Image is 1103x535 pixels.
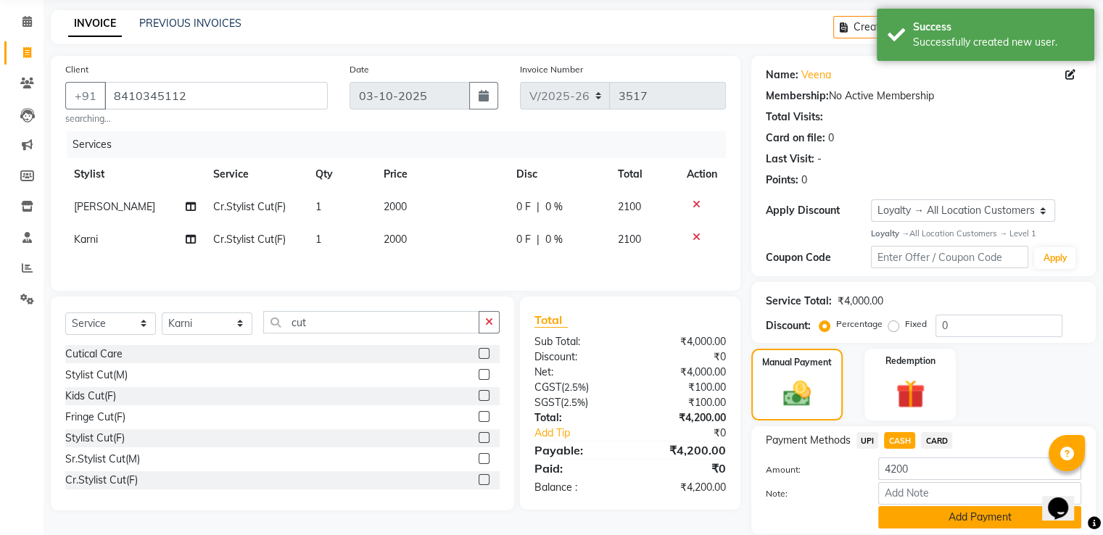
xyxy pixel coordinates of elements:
span: 0 F [516,232,531,247]
span: 2100 [618,233,641,246]
button: Create New [833,16,917,38]
input: Enter Offer / Coupon Code [871,246,1029,268]
div: ₹4,200.00 [630,410,737,426]
label: Fixed [905,318,927,331]
div: Total Visits: [766,109,823,125]
div: Total: [524,410,630,426]
label: Invoice Number [520,63,583,76]
div: Discount: [766,318,811,333]
div: Stylist Cut(F) [65,431,125,446]
th: Service [205,158,307,191]
div: Paid: [524,460,630,477]
div: Stylist Cut(M) [65,368,128,383]
div: Last Visit: [766,152,814,167]
label: Redemption [885,354,935,368]
button: Add Payment [878,506,1081,528]
div: Success [913,20,1083,35]
div: Net: [524,365,630,380]
span: Cr.Stylist Cut(F) [213,233,286,246]
div: ( ) [524,380,630,395]
span: CARD [921,432,952,449]
span: 0 % [545,232,563,247]
button: Apply [1034,247,1075,269]
span: | [537,232,540,247]
a: INVOICE [68,11,122,37]
div: ₹4,200.00 [630,480,737,495]
span: UPI [856,432,879,449]
div: ₹4,200.00 [630,441,737,459]
input: Amount [878,457,1081,480]
div: Apply Discount [766,203,871,218]
th: Disc [508,158,609,191]
button: +91 [65,82,106,109]
a: PREVIOUS INVOICES [139,17,241,30]
a: Add Tip [524,426,648,441]
div: ( ) [524,395,630,410]
div: Fringe Cut(F) [65,410,125,425]
div: Name: [766,67,798,83]
div: ₹0 [630,460,737,477]
span: Cr.Stylist Cut(F) [213,200,286,213]
span: SGST [534,396,561,409]
th: Price [375,158,508,191]
div: Kids Cut(F) [65,389,116,404]
label: Manual Payment [762,356,832,369]
label: Date [350,63,369,76]
span: 2.5% [563,397,585,408]
label: Percentage [836,318,883,331]
div: Discount: [524,349,630,365]
span: CASH [884,432,915,449]
th: Total [609,158,678,191]
div: Payable: [524,441,630,459]
label: Amount: [755,463,867,476]
iframe: chat widget [1042,477,1088,521]
div: Cr.Stylist Cut(F) [65,473,138,488]
div: Services [67,131,737,158]
img: _cash.svg [774,378,819,410]
span: 2100 [618,200,641,213]
div: Successfully created new user. [913,35,1083,50]
small: searching... [65,112,328,125]
div: Service Total: [766,294,832,309]
div: Sub Total: [524,334,630,349]
span: 1 [315,233,321,246]
div: Cutical Care [65,347,123,362]
span: 2000 [384,233,407,246]
div: All Location Customers → Level 1 [871,228,1081,240]
div: Points: [766,173,798,188]
a: Veena [801,67,831,83]
div: ₹4,000.00 [838,294,883,309]
span: 1 [315,200,321,213]
th: Stylist [65,158,205,191]
div: Membership: [766,88,829,104]
div: ₹0 [630,349,737,365]
div: ₹4,000.00 [630,365,737,380]
div: Card on file: [766,130,825,146]
span: Total [534,312,568,328]
div: No Active Membership [766,88,1081,104]
div: Sr.Stylist Cut(M) [65,452,140,467]
div: Balance : [524,480,630,495]
th: Qty [307,158,375,191]
label: Note: [755,487,867,500]
div: ₹4,000.00 [630,334,737,349]
th: Action [678,158,726,191]
span: 0 % [545,199,563,215]
div: 0 [801,173,807,188]
img: _gift.svg [887,376,934,412]
span: Karni [74,233,98,246]
label: Client [65,63,88,76]
span: CGST [534,381,561,394]
div: ₹100.00 [630,395,737,410]
div: Coupon Code [766,250,871,265]
strong: Loyalty → [871,228,909,239]
input: Search by Name/Mobile/Email/Code [104,82,328,109]
span: [PERSON_NAME] [74,200,155,213]
span: Payment Methods [766,433,851,448]
span: | [537,199,540,215]
span: 2.5% [564,381,586,393]
div: ₹0 [648,426,736,441]
input: Search or Scan [263,311,479,333]
div: ₹100.00 [630,380,737,395]
input: Add Note [878,482,1081,505]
